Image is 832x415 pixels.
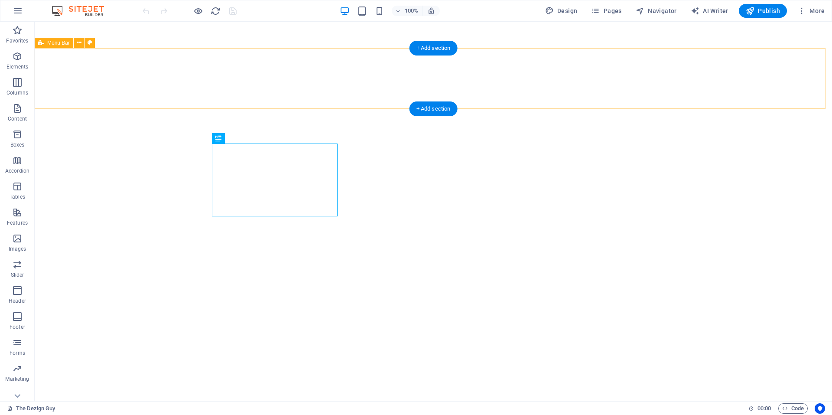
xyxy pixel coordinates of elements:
span: Menu Bar [47,40,70,46]
p: Favorites [6,37,28,44]
p: Columns [6,89,28,96]
span: 00 00 [757,403,771,414]
p: Footer [10,324,25,330]
span: Navigator [636,7,677,15]
span: AI Writer [691,7,728,15]
p: Elements [6,63,29,70]
span: Pages [591,7,621,15]
div: + Add section [409,101,458,116]
a: Click to cancel selection. Double-click to open Pages [7,403,55,414]
button: Navigator [632,4,680,18]
h6: Session time [748,403,771,414]
h6: 100% [405,6,419,16]
button: Usercentrics [815,403,825,414]
p: Images [9,245,26,252]
p: Forms [10,350,25,356]
div: Design (Ctrl+Alt+Y) [542,4,581,18]
p: Header [9,297,26,304]
p: Accordion [5,167,29,174]
span: Publish [746,7,780,15]
button: Design [542,4,581,18]
div: + Add section [409,41,458,56]
button: Click here to leave preview mode and continue editing [193,6,203,16]
button: reload [210,6,221,16]
i: On resize automatically adjust zoom level to fit chosen device. [427,7,435,15]
button: AI Writer [687,4,732,18]
span: : [764,405,765,412]
p: Tables [10,193,25,200]
p: Features [7,219,28,226]
button: Publish [739,4,787,18]
span: More [797,7,825,15]
span: Code [782,403,804,414]
i: Reload page [211,6,221,16]
p: Marketing [5,376,29,382]
button: Pages [588,4,625,18]
button: Code [778,403,808,414]
p: Content [8,115,27,122]
p: Slider [11,271,24,278]
p: Boxes [10,141,25,148]
button: 100% [392,6,422,16]
img: Editor Logo [50,6,115,16]
span: Design [545,7,578,15]
button: More [794,4,828,18]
